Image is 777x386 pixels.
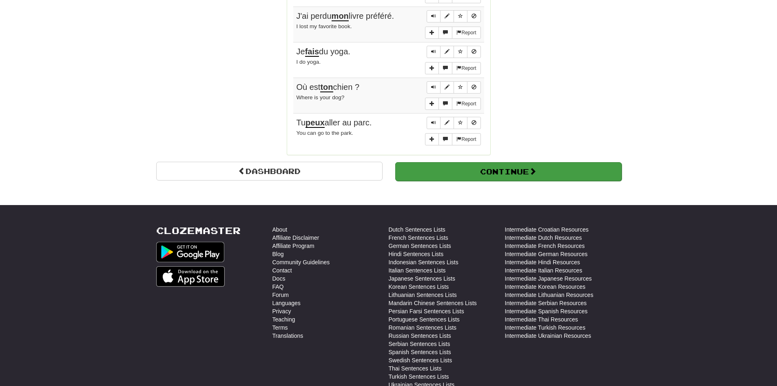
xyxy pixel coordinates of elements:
a: Privacy [272,307,291,315]
a: Spanish Sentences Lists [389,348,451,356]
button: Edit sentence [440,10,454,22]
a: Dutch Sentences Lists [389,225,445,234]
a: Intermediate Thai Resources [505,315,578,324]
small: Where is your dog? [297,94,345,100]
a: Terms [272,324,288,332]
a: Dashboard [156,162,383,181]
a: Turkish Sentences Lists [389,373,449,381]
button: Report [452,133,480,145]
a: Docs [272,274,286,283]
div: More sentence controls [425,98,480,110]
button: Toggle favorite [454,46,467,58]
span: Où est chien ? [297,83,360,92]
a: Italian Sentences Lists [389,266,446,274]
button: Toggle ignore [467,81,481,94]
div: More sentence controls [425,133,480,145]
a: Japanese Sentences Lists [389,274,455,283]
small: I lost my favorite book. [297,23,352,29]
button: Play sentence audio [427,10,441,22]
button: Edit sentence [440,81,454,94]
button: Add sentence to collection [425,98,439,110]
button: Toggle ignore [467,117,481,129]
a: Intermediate Japanese Resources [505,274,592,283]
button: Edit sentence [440,117,454,129]
a: French Sentences Lists [389,234,448,242]
u: fais [305,47,319,57]
a: Hindi Sentences Lists [389,250,444,258]
a: Intermediate Italian Resources [505,266,582,274]
a: Translations [272,332,303,340]
button: Report [452,62,480,74]
img: Get it on App Store [156,266,225,287]
a: Korean Sentences Lists [389,283,449,291]
div: Sentence controls [427,81,481,94]
a: Persian Farsi Sentences Lists [389,307,464,315]
a: Intermediate Hindi Resources [505,258,580,266]
button: Add sentence to collection [425,27,439,39]
button: Toggle favorite [454,10,467,22]
button: Play sentence audio [427,81,441,94]
small: I do yoga. [297,59,321,65]
button: Add sentence to collection [425,62,439,74]
a: Affiliate Disclaimer [272,234,319,242]
button: Report [452,98,480,110]
a: Portuguese Sentences Lists [389,315,460,324]
div: Sentence controls [427,10,481,22]
a: Contact [272,266,292,274]
a: Intermediate Turkish Resources [505,324,586,332]
u: ton [320,83,333,92]
a: Languages [272,299,301,307]
a: Intermediate Dutch Resources [505,234,582,242]
a: German Sentences Lists [389,242,451,250]
small: You can go to the park. [297,130,353,136]
a: Intermediate Ukrainian Resources [505,332,591,340]
a: Serbian Sentences Lists [389,340,450,348]
a: FAQ [272,283,284,291]
a: Intermediate Lithuanian Resources [505,291,593,299]
button: Toggle ignore [467,10,481,22]
span: Je du yoga. [297,47,350,57]
u: peux [305,118,325,128]
span: Tu aller au parc. [297,118,372,128]
button: Toggle favorite [454,81,467,94]
span: J'ai perdu livre préféré. [297,11,394,21]
button: Add sentence to collection [425,133,439,145]
a: Indonesian Sentences Lists [389,258,458,266]
a: Intermediate Serbian Resources [505,299,587,307]
button: Play sentence audio [427,117,441,129]
a: Forum [272,291,289,299]
a: Affiliate Program [272,242,314,250]
u: mon [332,11,349,21]
div: More sentence controls [425,62,480,74]
a: Clozemaster [156,225,241,236]
a: Lithuanian Sentences Lists [389,291,457,299]
a: Teaching [272,315,295,324]
div: Sentence controls [427,46,481,58]
a: Swedish Sentences Lists [389,356,452,364]
a: Intermediate German Resources [505,250,588,258]
a: About [272,225,288,234]
button: Play sentence audio [427,46,441,58]
a: Community Guidelines [272,258,330,266]
div: More sentence controls [425,27,480,39]
div: Sentence controls [427,117,481,129]
a: Blog [272,250,284,258]
a: Intermediate Korean Resources [505,283,586,291]
a: Intermediate French Resources [505,242,585,250]
img: Get it on Google Play [156,242,225,262]
button: Toggle favorite [454,117,467,129]
a: Romanian Sentences Lists [389,324,457,332]
a: Intermediate Spanish Resources [505,307,588,315]
a: Intermediate Croatian Resources [505,225,589,234]
button: Toggle ignore [467,46,481,58]
a: Mandarin Chinese Sentences Lists [389,299,477,307]
button: Report [452,27,480,39]
a: Russian Sentences Lists [389,332,451,340]
button: Edit sentence [440,46,454,58]
a: Thai Sentences Lists [389,364,442,373]
button: Continue [395,162,622,181]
